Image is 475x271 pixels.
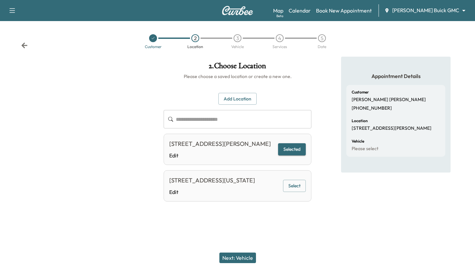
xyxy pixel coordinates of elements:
p: [STREET_ADDRESS][PERSON_NAME] [352,125,431,131]
button: Add Location [218,93,257,105]
a: Book New Appointment [316,7,372,14]
div: Services [272,45,287,49]
div: 4 [276,34,284,42]
button: Select [283,180,306,192]
div: 2 [191,34,199,42]
a: Calendar [289,7,311,14]
p: [PERSON_NAME] [PERSON_NAME] [352,97,426,103]
p: [PHONE_NUMBER] [352,105,392,111]
img: Curbee Logo [222,6,253,15]
button: Next: Vehicle [219,253,256,263]
a: Edit [169,188,255,196]
div: Customer [145,45,162,49]
h6: Location [352,119,368,123]
a: Edit [169,151,271,159]
div: Back [21,42,28,49]
div: Vehicle [231,45,244,49]
div: 3 [234,34,241,42]
div: [STREET_ADDRESS][US_STATE] [169,176,255,185]
h6: Please choose a saved location or create a new one. [164,73,311,80]
a: MapBeta [273,7,283,14]
p: Please select [352,146,378,152]
div: Location [187,45,203,49]
div: Beta [276,14,283,18]
h5: Appointment Details [346,72,445,80]
button: Selected [278,143,306,155]
div: Date [318,45,326,49]
h6: Customer [352,90,369,94]
div: [STREET_ADDRESS][PERSON_NAME] [169,139,271,149]
h6: Vehicle [352,139,364,143]
div: 5 [318,34,326,42]
h1: 2 . Choose Location [164,62,311,73]
span: [PERSON_NAME] Buick GMC [392,7,459,14]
